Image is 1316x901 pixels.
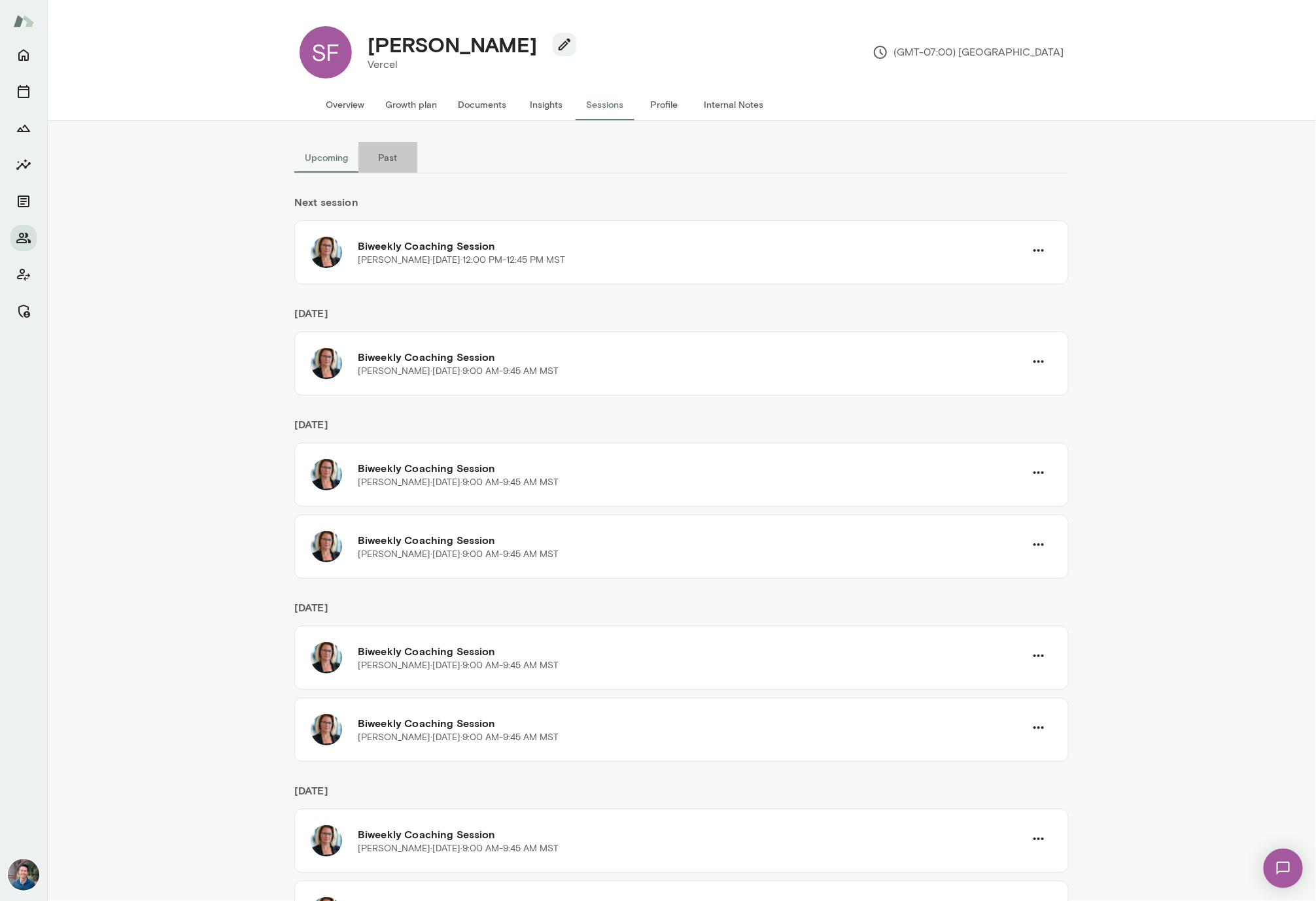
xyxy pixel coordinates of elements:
h6: Biweekly Coaching Session [358,532,1025,548]
h6: [DATE] [294,600,1069,626]
p: [PERSON_NAME] · [DATE] · 9:00 AM-9:45 AM MST [358,731,559,744]
p: [PERSON_NAME] · [DATE] · 9:00 AM-9:45 AM MST [358,365,559,378]
button: Home [10,42,37,68]
h6: Next session [294,194,1069,220]
button: Profile [634,89,693,120]
h6: Biweekly Coaching Session [358,460,1025,476]
button: Upcoming [294,142,358,173]
h6: [DATE] [294,416,1069,443]
button: Documents [10,188,37,214]
p: [PERSON_NAME] · [DATE] · 9:00 AM-9:45 AM MST [358,476,559,489]
button: Past [358,142,417,173]
p: [PERSON_NAME] · [DATE] · 9:00 AM-9:45 AM MST [358,548,559,561]
p: [PERSON_NAME] · [DATE] · 12:00 PM-12:45 PM MST [358,254,565,267]
button: Internal Notes [693,89,774,120]
p: [PERSON_NAME] · [DATE] · 9:00 AM-9:45 AM MST [358,659,559,672]
img: Mento [13,8,34,33]
h6: Biweekly Coaching Session [358,238,1025,254]
h6: [DATE] [294,305,1069,331]
h6: [DATE] [294,783,1069,809]
h6: Biweekly Coaching Session [358,826,1025,842]
button: Manage [10,298,37,324]
img: Alex Yu [8,859,39,891]
button: Client app [10,262,37,288]
h6: Biweekly Coaching Session [358,715,1025,731]
button: Insights [10,152,37,178]
button: Sessions [576,89,634,120]
p: (GMT-07:00) [GEOGRAPHIC_DATA] [873,44,1064,60]
h6: Biweekly Coaching Session [358,643,1025,659]
button: Members [10,225,37,251]
h4: [PERSON_NAME] [368,32,537,57]
p: Vercel [368,57,566,73]
button: Overview [315,89,375,120]
button: Growth Plan [10,115,37,141]
button: Documents [447,89,517,120]
h6: Biweekly Coaching Session [358,349,1025,365]
button: Sessions [10,78,37,105]
div: basic tabs example [294,142,1069,173]
button: Insights [517,89,576,120]
button: Growth plan [375,89,447,120]
p: [PERSON_NAME] · [DATE] · 9:00 AM-9:45 AM MST [358,842,559,855]
div: SF [300,26,352,78]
